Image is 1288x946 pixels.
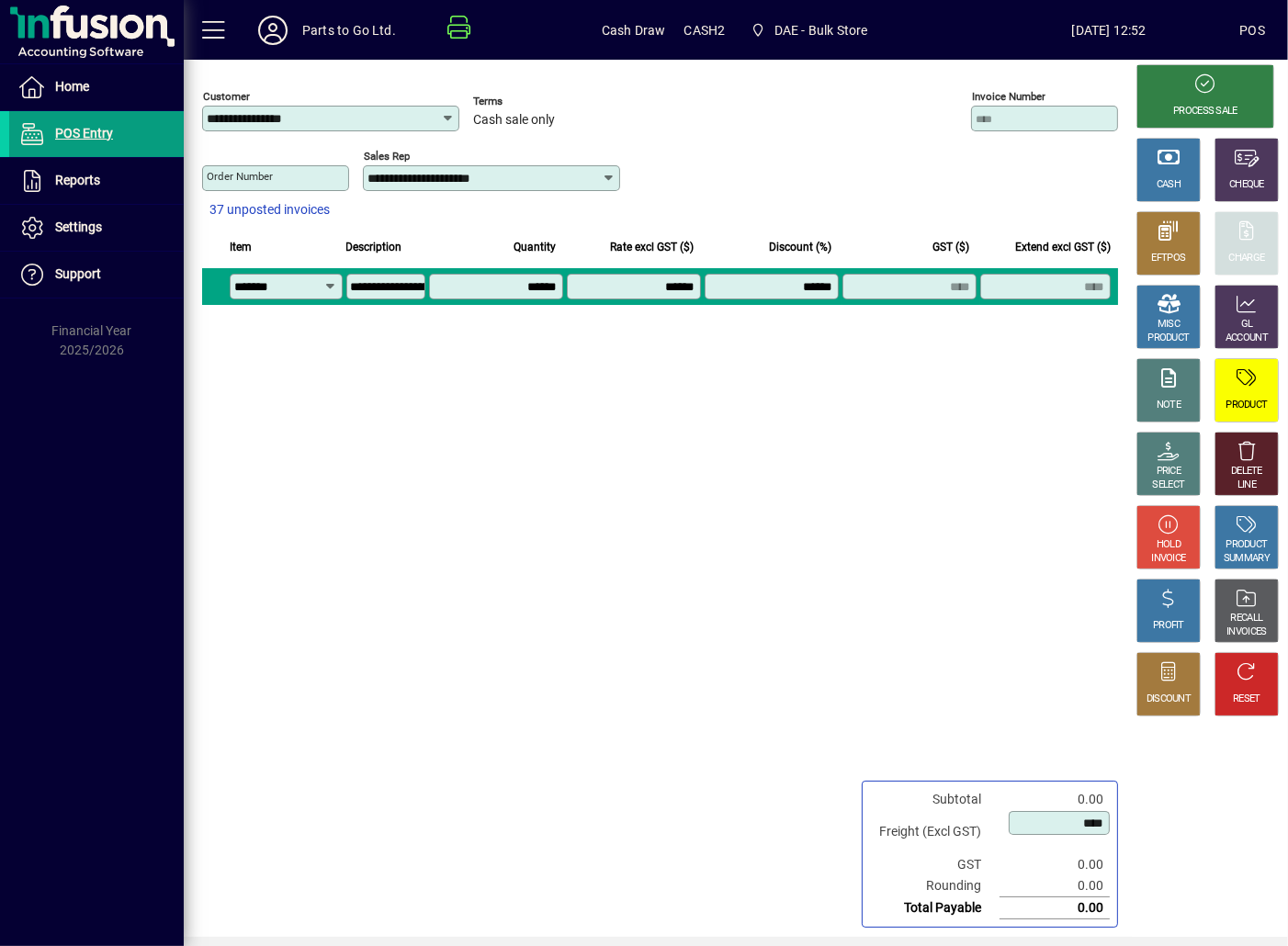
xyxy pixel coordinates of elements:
div: POS [1239,16,1265,45]
div: CHARGE [1229,252,1265,265]
div: PRICE [1157,465,1181,479]
mat-label: Invoice number [972,90,1045,103]
span: Support [55,266,101,281]
span: Cash sale only [473,113,555,128]
button: Profile [243,14,302,47]
div: LINE [1237,479,1256,492]
td: 0.00 [1000,789,1110,810]
a: Home [9,64,184,110]
div: SELECT [1153,479,1185,492]
mat-label: Order number [207,170,273,183]
div: PROFIT [1153,619,1184,633]
span: Home [55,79,89,94]
button: 37 unposted invoices [202,194,337,227]
span: POS Entry [55,126,113,141]
span: DAE - Bulk Store [743,14,875,47]
span: [DATE] 12:52 [978,16,1240,45]
mat-label: Customer [203,90,250,103]
a: Reports [9,158,184,204]
div: CHEQUE [1229,178,1264,192]
span: Reports [55,173,100,187]
mat-label: Sales rep [364,150,410,163]
td: Subtotal [870,789,1000,810]
div: PRODUCT [1226,538,1267,552]
td: GST [870,854,1000,875]
span: Rate excl GST ($) [610,237,694,257]
td: Total Payable [870,897,1000,919]
td: Rounding [870,875,1000,897]
div: PRODUCT [1147,332,1189,345]
td: Freight (Excl GST) [870,810,1000,854]
div: GL [1241,318,1253,332]
span: Discount (%) [769,237,831,257]
div: DISCOUNT [1147,693,1191,706]
a: Settings [9,205,184,251]
span: Item [230,237,252,257]
div: SUMMARY [1224,552,1270,566]
td: 0.00 [1000,897,1110,919]
div: ACCOUNT [1226,332,1268,345]
div: RESET [1233,693,1260,706]
span: 37 unposted invoices [209,200,330,220]
div: INVOICES [1226,625,1266,639]
span: Description [346,237,402,257]
div: MISC [1158,318,1180,332]
span: Settings [55,220,102,234]
td: 0.00 [1000,854,1110,875]
span: GST ($) [932,237,969,257]
div: INVOICE [1151,552,1185,566]
td: 0.00 [1000,875,1110,897]
div: Parts to Go Ltd. [302,16,396,45]
span: CASH2 [684,16,726,45]
span: Cash Draw [602,16,666,45]
div: HOLD [1157,538,1181,552]
div: DELETE [1231,465,1262,479]
a: Support [9,252,184,298]
div: RECALL [1231,612,1263,625]
div: EFTPOS [1152,252,1186,265]
div: PRODUCT [1226,399,1267,412]
div: NOTE [1157,399,1181,412]
span: Quantity [514,237,556,257]
span: DAE - Bulk Store [774,16,868,45]
div: CASH [1157,178,1181,192]
span: Terms [473,96,583,107]
div: PROCESS SALE [1173,105,1237,118]
span: Extend excl GST ($) [1015,237,1111,257]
